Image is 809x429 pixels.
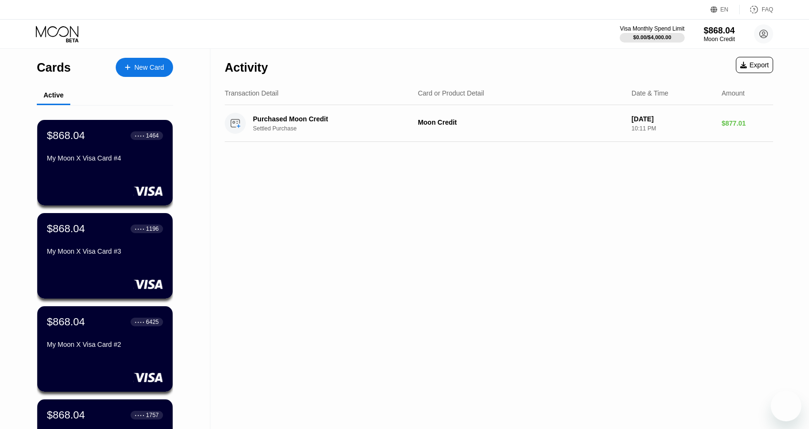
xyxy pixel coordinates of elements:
[37,120,173,205] div: $868.04● ● ● ●1464My Moon X Visa Card #4
[736,57,773,73] div: Export
[704,36,735,43] div: Moon Credit
[225,89,278,97] div: Transaction Detail
[632,125,714,132] div: 10:11 PM
[146,412,159,418] div: 1757
[135,227,144,230] div: ● ● ● ●
[47,316,85,328] div: $868.04
[37,306,173,392] div: $868.04● ● ● ●6425My Moon X Visa Card #2
[135,134,144,137] div: ● ● ● ●
[47,341,163,348] div: My Moon X Visa Card #2
[47,247,163,255] div: My Moon X Visa Card #3
[620,25,684,32] div: Visa Monthly Spend Limit
[418,89,484,97] div: Card or Product Detail
[253,115,408,123] div: Purchased Moon Credit
[704,26,735,43] div: $868.04Moon Credit
[632,115,714,123] div: [DATE]
[37,213,173,299] div: $868.04● ● ● ●1196My Moon X Visa Card #3
[47,409,85,421] div: $868.04
[225,61,268,75] div: Activity
[146,225,159,232] div: 1196
[44,91,64,99] div: Active
[740,5,773,14] div: FAQ
[722,89,744,97] div: Amount
[146,319,159,325] div: 6425
[418,118,624,126] div: Moon Credit
[116,58,173,77] div: New Card
[722,119,773,127] div: $877.01
[771,391,801,421] iframe: Кнопка запуска окна обмена сообщениями
[47,129,85,142] div: $868.04
[633,34,671,40] div: $0.00 / $4,000.00
[134,64,164,72] div: New Card
[37,61,71,75] div: Cards
[225,105,773,142] div: Purchased Moon CreditSettled PurchaseMoon Credit[DATE]10:11 PM$877.01
[135,321,144,323] div: ● ● ● ●
[620,25,684,43] div: Visa Monthly Spend Limit$0.00/$4,000.00
[711,5,740,14] div: EN
[721,6,729,13] div: EN
[47,154,163,162] div: My Moon X Visa Card #4
[762,6,773,13] div: FAQ
[135,414,144,417] div: ● ● ● ●
[740,61,769,69] div: Export
[146,132,159,139] div: 1464
[47,223,85,235] div: $868.04
[253,125,420,132] div: Settled Purchase
[704,26,735,36] div: $868.04
[632,89,668,97] div: Date & Time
